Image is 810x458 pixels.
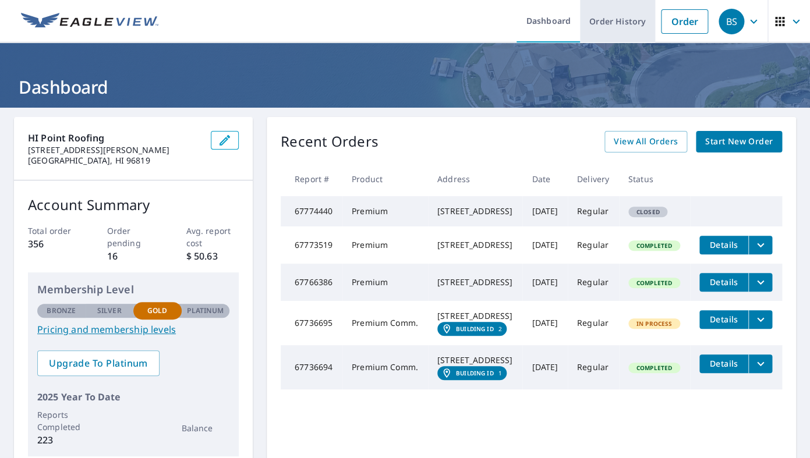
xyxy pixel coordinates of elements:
a: Building ID1 [437,366,507,380]
p: Order pending [107,225,160,249]
span: Details [706,314,741,325]
p: Total order [28,225,81,237]
td: Premium [342,226,428,264]
td: Premium [342,264,428,301]
button: detailsBtn-67736695 [699,310,748,329]
p: Silver [97,306,122,316]
td: Regular [568,301,619,345]
em: Building ID [456,370,494,377]
p: Recent Orders [281,131,379,152]
span: Upgrade To Platinum [47,357,150,370]
span: Completed [629,242,679,250]
td: Regular [568,345,619,389]
p: [STREET_ADDRESS][PERSON_NAME] [28,145,201,155]
th: Address [428,162,523,196]
img: EV Logo [21,13,158,30]
p: 16 [107,249,160,263]
a: View All Orders [604,131,687,152]
span: Start New Order [705,134,773,149]
button: filesDropdownBtn-67773519 [748,236,772,254]
em: Building ID [456,325,494,332]
p: 223 [37,433,86,447]
button: detailsBtn-67736694 [699,354,748,373]
td: Regular [568,196,619,226]
a: Pricing and membership levels [37,322,229,336]
button: filesDropdownBtn-67736694 [748,354,772,373]
a: Start New Order [696,131,782,152]
p: 356 [28,237,81,251]
p: Membership Level [37,282,229,297]
button: detailsBtn-67773519 [699,236,748,254]
div: [STREET_ADDRESS] [437,354,514,366]
td: Regular [568,264,619,301]
button: detailsBtn-67766386 [699,273,748,292]
td: 67736695 [281,301,342,345]
a: Order [661,9,708,34]
button: filesDropdownBtn-67736695 [748,310,772,329]
th: Status [619,162,690,196]
span: Details [706,358,741,369]
td: [DATE] [522,226,567,264]
p: Bronze [47,306,76,316]
span: View All Orders [614,134,678,149]
span: Details [706,276,741,287]
p: HI Point Roofing [28,131,201,145]
div: [STREET_ADDRESS] [437,239,514,251]
div: [STREET_ADDRESS] [437,310,514,322]
p: Avg. report cost [186,225,239,249]
td: 67773519 [281,226,342,264]
th: Product [342,162,428,196]
p: $ 50.63 [186,249,239,263]
a: Building ID2 [437,322,507,336]
td: [DATE] [522,264,567,301]
th: Delivery [568,162,619,196]
p: Gold [147,306,167,316]
th: Date [522,162,567,196]
td: [DATE] [522,345,567,389]
div: [STREET_ADDRESS] [437,276,514,288]
td: [DATE] [522,301,567,345]
td: 67774440 [281,196,342,226]
td: Premium [342,196,428,226]
h1: Dashboard [14,75,796,99]
div: [STREET_ADDRESS] [437,205,514,217]
div: BS [719,9,744,34]
p: [GEOGRAPHIC_DATA], HI 96819 [28,155,201,166]
p: Balance [182,422,230,434]
span: Completed [629,279,679,287]
span: Completed [629,364,679,372]
span: In Process [629,319,680,328]
button: filesDropdownBtn-67766386 [748,273,772,292]
td: 67736694 [281,345,342,389]
p: Platinum [187,306,224,316]
a: Upgrade To Platinum [37,350,160,376]
td: Premium Comm. [342,301,428,345]
p: Account Summary [28,194,239,215]
p: 2025 Year To Date [37,390,229,404]
td: 67766386 [281,264,342,301]
th: Report # [281,162,342,196]
td: [DATE] [522,196,567,226]
td: Premium Comm. [342,345,428,389]
span: Closed [629,208,667,216]
p: Reports Completed [37,409,86,433]
td: Regular [568,226,619,264]
span: Details [706,239,741,250]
